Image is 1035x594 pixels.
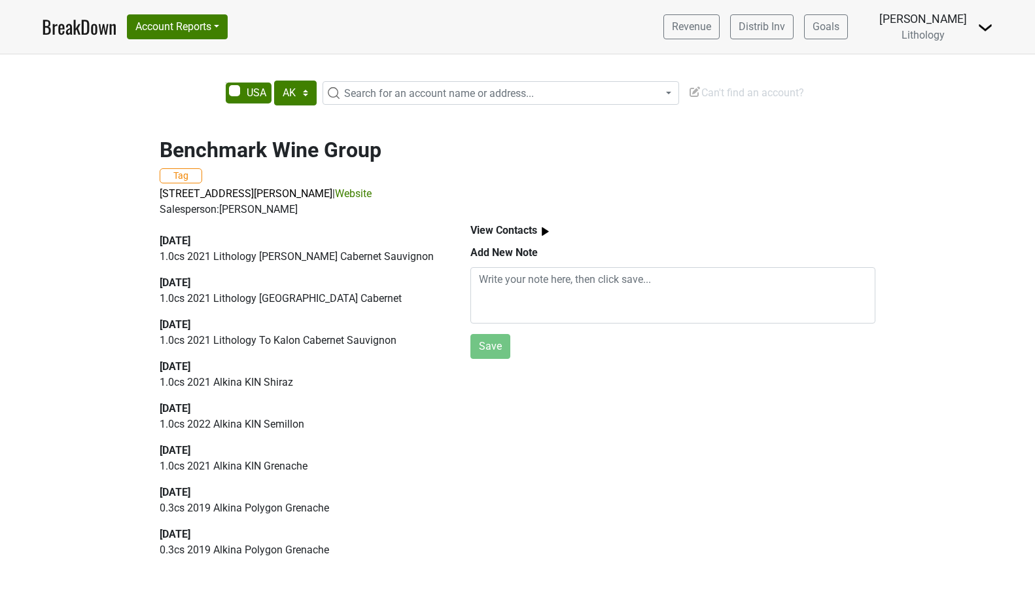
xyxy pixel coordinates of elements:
div: [DATE] [160,317,440,333]
span: Search for an account name or address... [344,87,534,100]
a: Revenue [663,14,720,39]
div: [DATE] [160,527,440,542]
b: Add New Note [470,246,538,259]
a: Goals [804,14,848,39]
button: Account Reports [127,14,228,39]
p: 1.0 cs 2022 Alkina KIN Semillon [160,417,440,432]
p: 1.0 cs 2021 Alkina KIN Shiraz [160,375,440,390]
p: 1.0 cs 2021 Lithology To Kalon Cabernet Sauvignon [160,333,440,348]
button: Save [470,334,510,359]
a: Website [335,187,372,200]
p: 0.3 cs 2019 Alkina Polygon Grenache [160,542,440,558]
p: 0.3 cs 2019 Alkina Polygon Grenache [160,500,440,516]
a: Distrib Inv [730,14,794,39]
p: | [160,186,875,202]
p: 1.0 cs 2021 Lithology [PERSON_NAME] Cabernet Sauvignon [160,249,440,265]
div: [DATE] [160,443,440,458]
p: 1.0 cs 2021 Alkina KIN Grenache [160,458,440,474]
p: 1.0 cs 2021 Lithology [GEOGRAPHIC_DATA] Cabernet [160,291,440,306]
span: Can't find an account? [688,86,804,99]
div: [DATE] [160,485,440,500]
div: [DATE] [160,233,440,249]
h2: Benchmark Wine Group [160,138,875,162]
div: [PERSON_NAME] [879,10,967,28]
a: [STREET_ADDRESS][PERSON_NAME] [160,187,332,200]
button: Tag [160,168,202,183]
div: [DATE] [160,401,440,417]
b: View Contacts [470,224,537,236]
img: Edit [688,85,701,98]
div: [DATE] [160,275,440,291]
div: [DATE] [160,359,440,375]
span: Lithology [902,29,945,41]
a: BreakDown [42,13,116,41]
img: arrow_right.svg [537,223,553,240]
img: Dropdown Menu [977,20,993,35]
div: Salesperson: [PERSON_NAME] [160,202,875,217]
